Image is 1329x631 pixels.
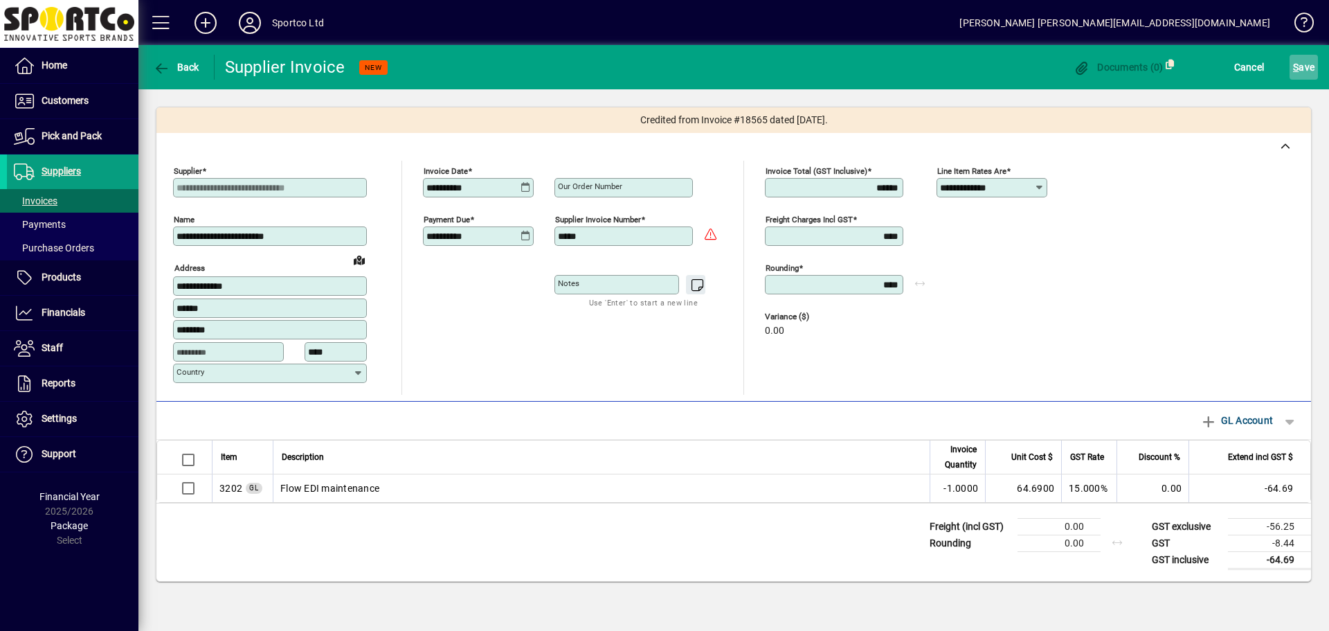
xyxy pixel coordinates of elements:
span: Back [153,62,199,73]
mat-label: Freight charges incl GST [766,215,853,224]
button: GL Account [1193,408,1280,433]
span: Credited from Invoice #18565 dated [DATE]. [640,113,828,127]
td: 0.00 [1018,535,1101,551]
mat-label: Notes [558,278,579,288]
td: 64.6900 [985,474,1061,502]
a: Financials [7,296,138,330]
mat-label: Our order number [558,181,622,191]
a: Payments [7,213,138,236]
span: S [1293,62,1299,73]
button: Save [1290,55,1318,80]
span: Products [42,272,81,283]
a: Invoices [7,189,138,213]
app-page-header-button: Back [138,55,215,80]
mat-label: Country [177,367,204,377]
button: Profile [228,10,272,35]
a: Products [7,260,138,295]
mat-label: Line item rates are [937,166,1006,176]
span: Financials [42,307,85,318]
td: 0.00 [1116,474,1188,502]
span: Support [42,448,76,459]
a: Purchase Orders [7,236,138,260]
span: Purchase Orders [14,242,94,254]
td: GST [1145,535,1228,551]
a: Settings [7,402,138,436]
td: -56.25 [1228,518,1311,535]
a: Customers [7,84,138,118]
div: Supplier Invoice [225,56,345,78]
mat-label: Supplier invoice number [555,215,641,224]
mat-label: Supplier [174,166,202,176]
a: View on map [348,249,370,271]
span: Pick and Pack [42,130,102,141]
td: Freight (incl GST) [923,518,1018,535]
span: Settings [42,413,77,424]
span: Invoices [14,195,57,206]
mat-label: Payment due [424,215,470,224]
a: Home [7,48,138,83]
span: GL [249,484,259,492]
span: Variance ($) [765,312,848,321]
mat-label: Invoice Total (GST inclusive) [766,166,867,176]
button: Cancel [1231,55,1268,80]
td: -8.44 [1228,535,1311,551]
mat-label: Rounding [766,263,799,273]
span: Documents (0) [1074,62,1164,73]
td: GST exclusive [1145,518,1228,535]
span: Financial Year [39,491,100,502]
span: Suppliers [42,166,81,177]
span: Item [221,450,237,465]
td: -64.69 [1228,551,1311,569]
span: Customers [42,95,89,106]
a: Pick and Pack [7,119,138,154]
span: ave [1293,56,1314,78]
button: Back [150,55,203,80]
td: Flow EDI maintenance [273,474,930,502]
span: Package [51,520,88,531]
span: Reports [42,377,75,389]
span: Invoice Quantity [939,442,977,472]
a: Reports [7,366,138,401]
a: Support [7,437,138,472]
mat-label: Invoice date [424,166,468,176]
button: Add [183,10,228,35]
td: -1.0000 [930,474,985,502]
td: -64.69 [1188,474,1310,502]
span: Home [42,60,67,71]
div: [PERSON_NAME] [PERSON_NAME][EMAIL_ADDRESS][DOMAIN_NAME] [959,12,1270,34]
td: 15.000% [1061,474,1116,502]
span: GST Rate [1070,450,1104,465]
button: Documents (0) [1070,55,1167,80]
mat-hint: Use 'Enter' to start a new line [589,294,698,310]
td: Rounding [923,535,1018,551]
span: Description [282,450,324,465]
span: NEW [365,63,382,72]
td: 0.00 [1018,518,1101,535]
span: Discount % [1139,450,1180,465]
span: GL Account [1200,409,1273,432]
mat-label: Name [174,215,195,224]
a: Knowledge Base [1284,3,1312,48]
div: Sportco Ltd [272,12,324,34]
a: Staff [7,331,138,366]
td: GST inclusive [1145,551,1228,569]
span: 0.00 [765,326,784,337]
span: Unit Cost $ [1011,450,1053,465]
span: Extend incl GST $ [1228,450,1293,465]
span: Cancel [1234,56,1265,78]
span: Payments [14,219,66,230]
span: Staff [42,342,63,353]
span: Flow EDI maintenance [219,481,242,495]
